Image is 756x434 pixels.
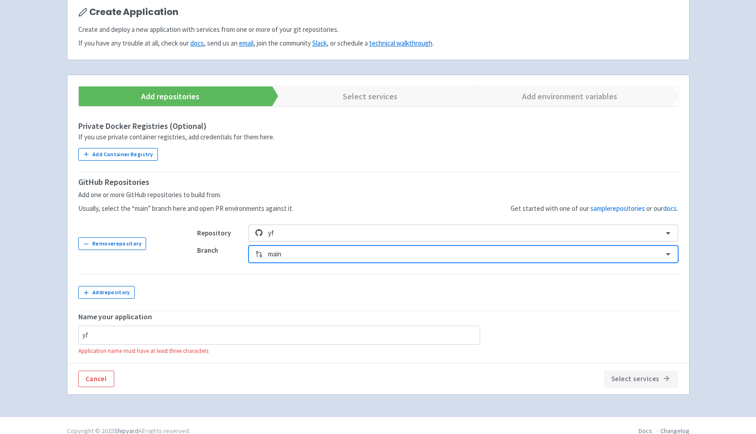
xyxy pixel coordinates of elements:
[78,148,158,161] button: Add Container Registry
[78,286,135,299] button: Addrepository
[197,246,218,255] strong: Branch
[604,371,678,387] button: Select services
[78,122,678,131] h4: Private Docker Registries (Optional)
[197,229,231,237] strong: Repository
[78,25,678,35] p: Create and deploy a new application with services from one or more of your git repositories.
[78,237,147,250] button: Removerepository
[663,204,677,213] a: docs
[78,132,678,143] div: If you use private container registries, add credentials for them here.
[78,38,678,49] p: If you have any trouble at all, check our , send us an , join the community , or schedule a .
[464,87,664,106] a: Add environment variables
[78,177,149,187] strong: GitHub Repositories
[78,313,678,321] h5: Name your application
[78,204,294,214] p: Usually, select the “main” branch here and open PR environments against it.
[511,204,678,214] p: Get started with one of our or our .
[239,39,254,47] a: email
[190,39,204,47] a: docs
[264,87,464,106] a: Select services
[590,204,645,213] a: samplerepositories
[78,347,480,356] div: Application name must have at least three characters
[89,7,178,17] span: Create Application
[369,39,432,47] a: technical walkthrough
[312,39,327,47] a: Slack
[65,87,265,106] a: Add repositories
[78,371,114,387] a: Cancel
[78,190,294,200] p: Add one or more GitHub repositories to build from.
